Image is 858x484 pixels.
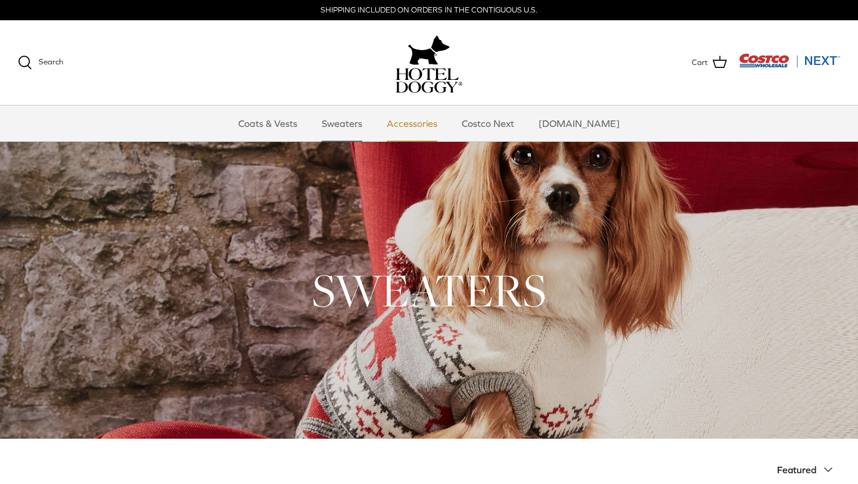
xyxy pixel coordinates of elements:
[376,106,448,141] a: Accessories
[228,106,308,141] a: Coats & Vests
[18,261,840,319] h1: SWEATERS
[451,106,525,141] a: Costco Next
[39,57,63,66] span: Search
[528,106,630,141] a: [DOMAIN_NAME]
[739,53,840,68] img: Costco Next
[408,32,450,68] img: hoteldoggy.com
[311,106,373,141] a: Sweaters
[777,457,840,483] button: Featured
[692,57,708,69] span: Cart
[692,55,727,70] a: Cart
[18,55,63,70] a: Search
[396,32,462,93] a: hoteldoggy.com hoteldoggycom
[739,61,840,70] a: Visit Costco Next
[396,68,462,93] img: hoteldoggycom
[777,464,816,475] span: Featured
